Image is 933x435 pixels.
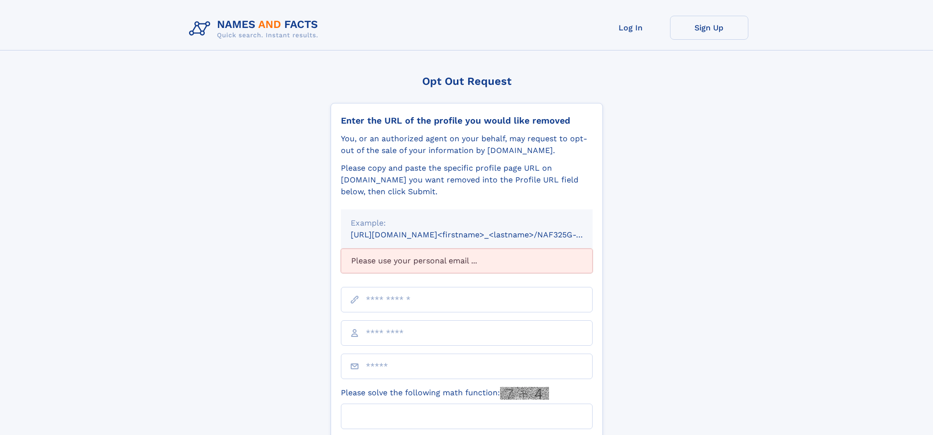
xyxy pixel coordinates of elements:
a: Sign Up [670,16,748,40]
div: Enter the URL of the profile you would like removed [341,115,593,126]
div: Example: [351,217,583,229]
div: You, or an authorized agent on your behalf, may request to opt-out of the sale of your informatio... [341,133,593,156]
div: Please use your personal email ... [341,249,593,273]
small: [URL][DOMAIN_NAME]<firstname>_<lastname>/NAF325G-xxxxxxxx [351,230,611,239]
div: Please copy and paste the specific profile page URL on [DOMAIN_NAME] you want removed into the Pr... [341,162,593,198]
a: Log In [592,16,670,40]
div: Opt Out Request [331,75,603,87]
img: Logo Names and Facts [185,16,326,42]
label: Please solve the following math function: [341,387,549,400]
